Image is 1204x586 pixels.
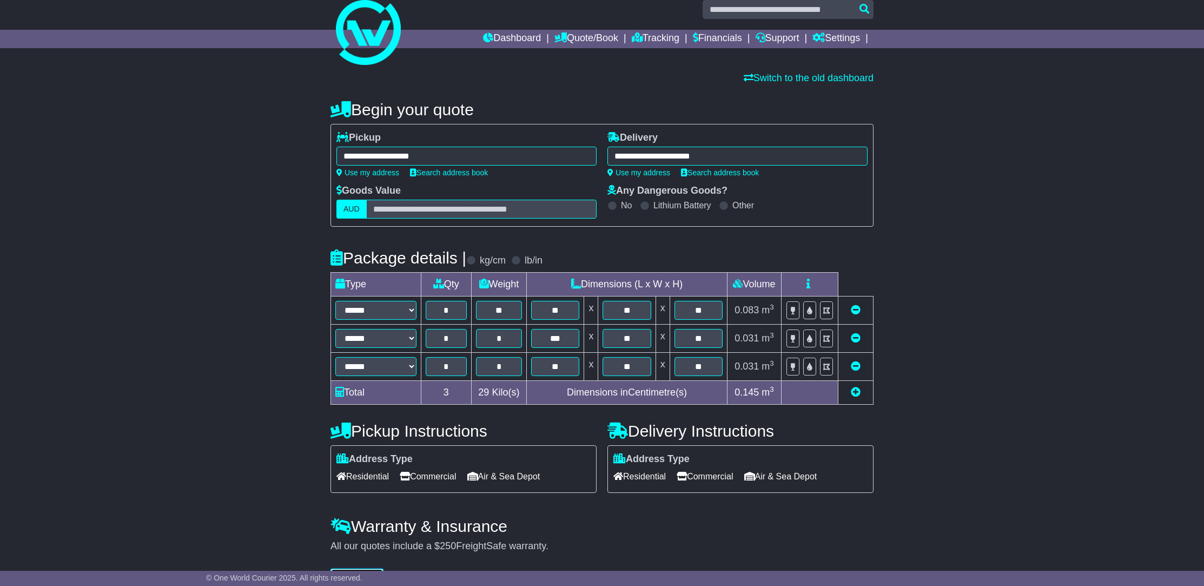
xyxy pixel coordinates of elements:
td: Type [331,273,421,297]
td: x [584,353,598,381]
a: Search address book [681,168,759,177]
sup: 3 [770,303,774,311]
td: Kilo(s) [471,381,527,405]
span: 0.031 [735,361,759,372]
a: Add new item [851,387,861,398]
a: Remove this item [851,361,861,372]
a: Search address book [410,168,488,177]
td: x [584,297,598,325]
span: Residential [336,468,389,485]
span: m [762,333,774,344]
label: Lithium Battery [653,200,711,210]
a: Quote/Book [554,30,618,48]
td: Dimensions (L x W x H) [527,273,727,297]
h4: Package details | [330,249,466,267]
span: Air & Sea Depot [744,468,817,485]
td: Dimensions in Centimetre(s) [527,381,727,405]
h4: Pickup Instructions [330,422,597,440]
a: Dashboard [483,30,541,48]
span: m [762,387,774,398]
a: Tracking [632,30,679,48]
label: Delivery [607,132,658,144]
a: Settings [812,30,860,48]
td: Qty [421,273,471,297]
span: m [762,361,774,372]
h4: Warranty & Insurance [330,517,874,535]
label: Address Type [613,453,690,465]
span: Commercial [677,468,733,485]
h4: Delivery Instructions [607,422,874,440]
label: Pickup [336,132,381,144]
span: Residential [613,468,666,485]
sup: 3 [770,359,774,367]
a: Switch to the old dashboard [744,73,874,83]
td: 3 [421,381,471,405]
a: Support [756,30,799,48]
span: 29 [478,387,489,398]
span: 0.031 [735,333,759,344]
span: © One World Courier 2025. All rights reserved. [206,574,362,582]
td: x [656,325,670,353]
label: AUD [336,200,367,219]
label: Any Dangerous Goods? [607,185,727,197]
td: Volume [727,273,781,297]
h4: Begin your quote [330,101,874,118]
a: Use my address [607,168,670,177]
sup: 3 [770,331,774,339]
td: Total [331,381,421,405]
td: Weight [471,273,527,297]
a: Remove this item [851,305,861,315]
label: lb/in [525,255,543,267]
a: Remove this item [851,333,861,344]
label: Address Type [336,453,413,465]
td: x [656,353,670,381]
a: Use my address [336,168,399,177]
sup: 3 [770,385,774,393]
div: All our quotes include a $ FreightSafe warranty. [330,541,874,552]
label: No [621,200,632,210]
span: m [762,305,774,315]
span: Air & Sea Depot [467,468,540,485]
a: Financials [693,30,742,48]
td: x [584,325,598,353]
label: Other [732,200,754,210]
label: kg/cm [480,255,506,267]
span: 0.145 [735,387,759,398]
label: Goods Value [336,185,401,197]
span: 0.083 [735,305,759,315]
td: x [656,297,670,325]
span: 250 [440,541,456,551]
span: Commercial [400,468,456,485]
